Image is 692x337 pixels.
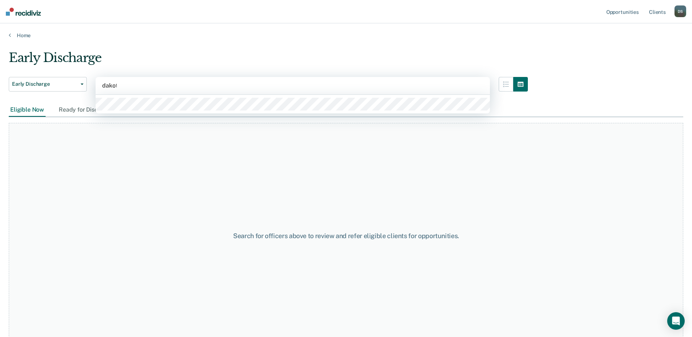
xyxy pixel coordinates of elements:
[9,50,528,71] div: Early Discharge
[57,103,115,117] div: Ready for Discharge
[9,77,87,92] button: Early Discharge
[6,8,41,16] img: Recidiviz
[674,5,686,17] button: DS
[12,81,78,87] span: Early Discharge
[9,32,683,39] a: Home
[9,103,46,117] div: Eligible Now
[667,312,685,330] div: Open Intercom Messenger
[178,232,515,240] div: Search for officers above to review and refer eligible clients for opportunities.
[674,5,686,17] div: D S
